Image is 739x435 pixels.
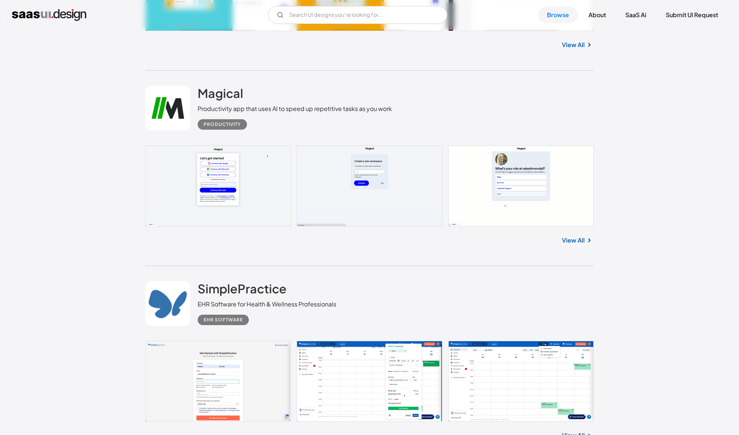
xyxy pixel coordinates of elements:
[616,7,655,23] a: SaaS Ai
[538,7,578,23] a: Browse
[657,7,727,23] a: Submit UI Request
[268,6,447,24] input: Search UI designs you're looking for...
[204,315,243,324] div: EHR Software
[198,281,287,296] h2: SimplePractice
[562,236,585,245] a: View All
[198,86,243,104] a: Magical
[268,6,447,24] form: Email Form
[204,120,241,129] div: Productivity
[198,281,287,300] a: SimplePractice
[198,104,392,113] div: Productivity app that uses AI to speed up repetitive tasks as you work
[198,86,243,101] h2: Magical
[562,40,585,49] a: View All
[198,300,336,309] div: EHR Software for Health & Wellness Professionals
[12,9,86,21] a: home
[579,7,615,23] a: About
